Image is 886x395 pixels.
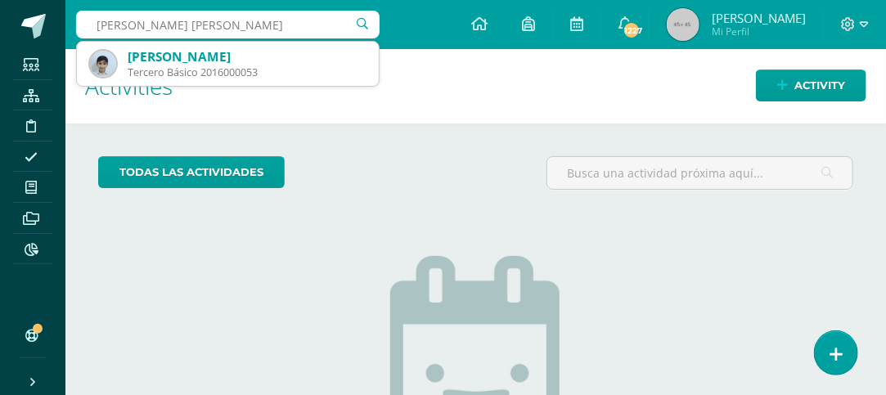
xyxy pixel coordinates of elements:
div: [PERSON_NAME] [128,48,366,65]
span: Activity [794,70,845,101]
span: [PERSON_NAME] [712,10,806,26]
span: Mi Perfil [712,25,806,38]
img: 45x45 [667,8,699,41]
h1: Activities [85,49,866,123]
img: f2047bbf295f0fe1374e0cca10076fb6.png [90,51,116,77]
span: 1227 [623,21,641,39]
input: Search a user… [76,11,380,38]
a: todas las Actividades [98,156,285,188]
a: Activity [756,70,866,101]
input: Busca una actividad próxima aquí... [547,157,852,189]
div: Tercero Básico 2016000053 [128,65,366,79]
